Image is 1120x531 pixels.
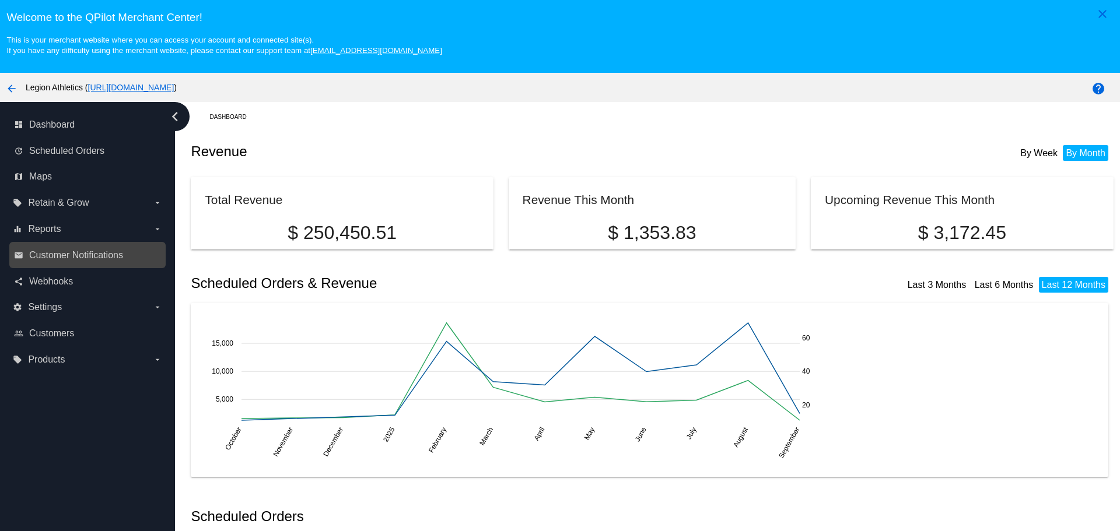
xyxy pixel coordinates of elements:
mat-icon: help [1091,82,1105,96]
i: dashboard [14,120,23,129]
text: 20 [802,401,810,409]
text: June [633,425,648,443]
i: equalizer [13,224,22,234]
a: [EMAIL_ADDRESS][DOMAIN_NAME] [310,46,442,55]
h2: Revenue This Month [523,193,635,206]
a: people_outline Customers [14,324,162,343]
text: 10,000 [212,367,234,375]
a: [URL][DOMAIN_NAME] [88,83,174,92]
p: $ 3,172.45 [825,222,1099,244]
a: email Customer Notifications [14,246,162,265]
text: February [427,426,448,455]
a: Dashboard [209,108,257,126]
li: By Week [1017,145,1060,161]
text: April [533,426,547,442]
p: $ 1,353.83 [523,222,782,244]
small: This is your merchant website where you can access your account and connected site(s). If you hav... [6,36,442,55]
span: Webhooks [29,276,73,287]
mat-icon: close [1095,7,1109,21]
i: arrow_drop_down [153,355,162,364]
text: September [778,426,801,460]
text: August [732,425,750,449]
mat-icon: arrow_back [5,82,19,96]
span: Maps [29,171,52,182]
h3: Welcome to the QPilot Merchant Center! [6,11,1113,24]
i: update [14,146,23,156]
text: 5,000 [216,395,233,403]
h2: Upcoming Revenue This Month [825,193,995,206]
i: email [14,251,23,260]
text: 40 [802,367,810,375]
text: 2025 [381,425,397,443]
a: Last 12 Months [1042,280,1105,290]
h2: Scheduled Orders [191,508,652,525]
i: people_outline [14,329,23,338]
text: November [272,426,295,458]
text: December [322,426,345,458]
text: 15,000 [212,339,234,347]
i: arrow_drop_down [153,303,162,312]
a: Last 3 Months [908,280,967,290]
a: share Webhooks [14,272,162,291]
i: map [14,172,23,181]
p: $ 250,450.51 [205,222,479,244]
a: Last 6 Months [975,280,1034,290]
i: local_offer [13,198,22,208]
span: Customer Notifications [29,250,123,261]
span: Scheduled Orders [29,146,104,156]
h2: Scheduled Orders & Revenue [191,275,652,291]
span: Customers [29,328,74,339]
span: Dashboard [29,119,75,130]
i: chevron_left [166,107,184,126]
i: local_offer [13,355,22,364]
a: map Maps [14,167,162,186]
text: October [224,426,243,452]
text: 60 [802,334,810,342]
span: Reports [28,224,61,234]
li: By Month [1063,145,1108,161]
a: update Scheduled Orders [14,142,162,160]
i: arrow_drop_down [153,224,162,234]
span: Products [28,354,65,365]
h2: Revenue [191,143,652,160]
text: March [478,426,495,447]
i: arrow_drop_down [153,198,162,208]
i: share [14,277,23,286]
a: dashboard Dashboard [14,115,162,134]
i: settings [13,303,22,312]
span: Legion Athletics ( ) [26,83,177,92]
span: Retain & Grow [28,198,89,208]
span: Settings [28,302,62,312]
h2: Total Revenue [205,193,282,206]
text: May [583,426,596,442]
text: July [685,426,698,441]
